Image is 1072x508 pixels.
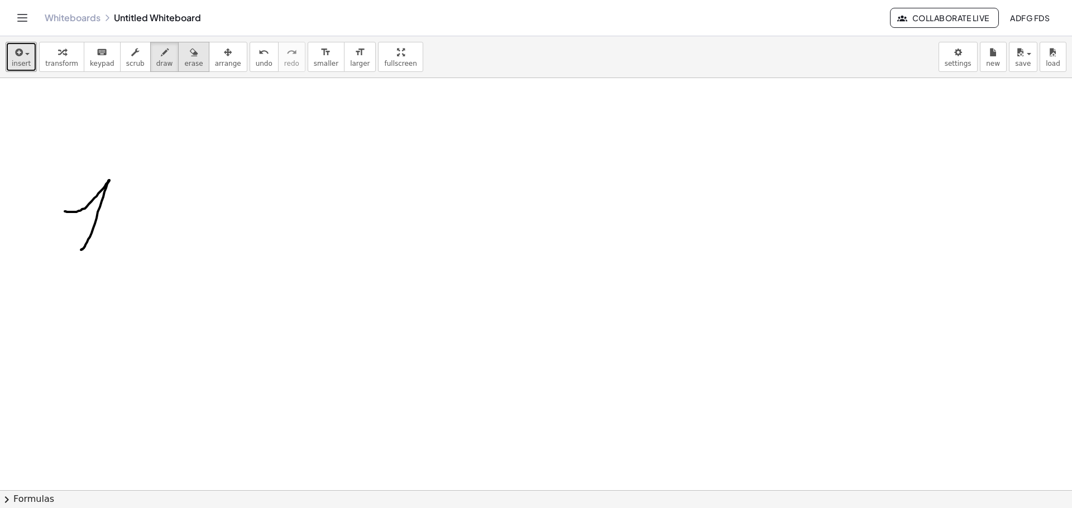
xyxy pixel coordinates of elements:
[250,42,279,72] button: undoundo
[45,60,78,67] span: transform
[126,60,145,67] span: scrub
[890,8,998,28] button: Collaborate Live
[355,46,365,59] i: format_size
[156,60,173,67] span: draw
[980,42,1007,72] button: new
[344,42,376,72] button: format_sizelarger
[45,12,100,23] a: Whiteboards
[13,9,31,27] button: Toggle navigation
[1009,42,1037,72] button: save
[178,42,209,72] button: erase
[150,42,179,72] button: draw
[184,60,203,67] span: erase
[284,60,299,67] span: redo
[899,13,989,23] span: Collaborate Live
[384,60,417,67] span: fullscreen
[256,60,272,67] span: undo
[120,42,151,72] button: scrub
[378,42,423,72] button: fullscreen
[1040,42,1066,72] button: load
[320,46,331,59] i: format_size
[286,46,297,59] i: redo
[1010,13,1050,23] span: ADFG fds
[259,46,269,59] i: undo
[986,60,1000,67] span: new
[39,42,84,72] button: transform
[350,60,370,67] span: larger
[939,42,978,72] button: settings
[314,60,338,67] span: smaller
[90,60,114,67] span: keypad
[97,46,107,59] i: keyboard
[12,60,31,67] span: insert
[6,42,37,72] button: insert
[308,42,344,72] button: format_sizesmaller
[1046,60,1060,67] span: load
[1015,60,1031,67] span: save
[278,42,305,72] button: redoredo
[84,42,121,72] button: keyboardkeypad
[209,42,247,72] button: arrange
[1001,8,1059,28] button: ADFG fds
[945,60,971,67] span: settings
[215,60,241,67] span: arrange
